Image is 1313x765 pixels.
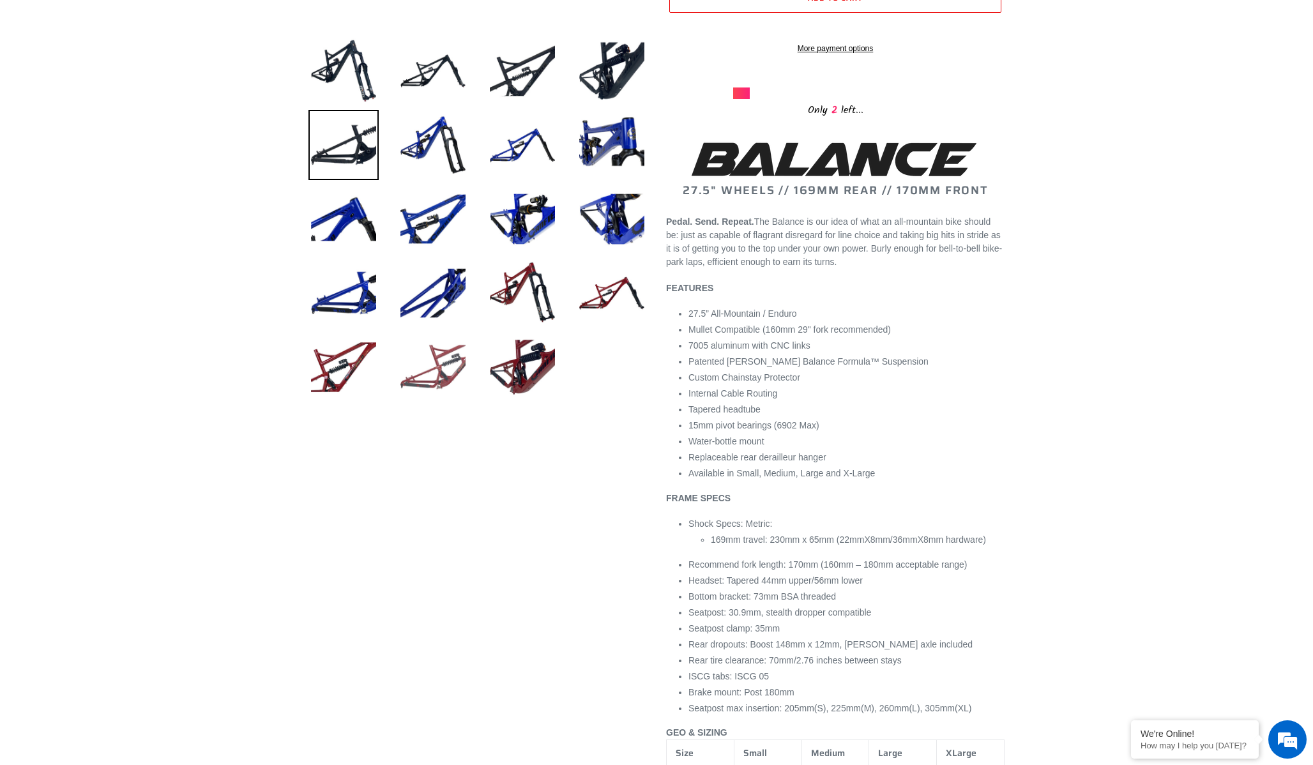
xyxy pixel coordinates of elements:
[398,184,468,254] img: Load image into Gallery viewer, BALANCE - Frame, Shock + Fork
[666,138,1005,198] h2: 27.5" WHEELS // 169MM REAR // 170MM FRONT
[688,372,800,382] span: Custom Chainstay Protector
[688,324,891,335] span: Mullet Compatible (160mm 29" fork recommended)
[308,258,379,328] img: Load image into Gallery viewer, BALANCE - Frame, Shock + Fork
[487,258,558,328] img: Load image into Gallery viewer, BALANCE - Frame, Shock + Fork
[1141,741,1249,750] p: How may I help you today?
[688,420,819,430] span: 15mm pivot bearings (6902 Max)
[308,184,379,254] img: Load image into Gallery viewer, BALANCE - Frame, Shock + Fork
[688,403,1005,416] li: Tapered headtube
[688,655,902,665] span: Rear tire clearance: 70mm/2.76 inches between stays
[308,36,379,106] img: Load image into Gallery viewer, BALANCE - Frame, Shock + Fork
[398,36,468,106] img: Load image into Gallery viewer, BALANCE - Frame, Shock + Fork
[688,519,773,529] span: Shock Specs: Metric:
[688,436,764,446] span: Water-bottle mount
[688,607,871,617] span: Seatpost: 30.9mm, stealth dropper compatible
[577,184,647,254] img: Load image into Gallery viewer, BALANCE - Frame, Shock + Fork
[743,746,767,760] span: Small
[688,639,973,649] span: Rear dropouts: Boost 148mm x 12mm, [PERSON_NAME] axle included
[398,110,468,180] img: Load image into Gallery viewer, BALANCE - Frame, Shock + Fork
[688,356,929,367] span: Patented [PERSON_NAME] Balance Formula™ Suspension
[577,258,647,328] img: Load image into Gallery viewer, BALANCE - Frame, Shock + Fork
[688,467,1005,480] li: Available in Small, Medium, Large and X-Large
[487,332,558,402] img: Load image into Gallery viewer, BALANCE - Frame, Shock + Fork
[688,687,794,697] span: Brake mount: Post 180mm
[688,575,863,586] span: Headset: Tapered 44mm upper/56mm lower
[666,283,713,293] b: FEATURES
[669,43,1001,54] a: More payment options
[688,591,836,602] span: Bottom bracket: 73mm BSA threaded
[308,110,379,180] img: Load image into Gallery viewer, BALANCE - Frame, Shock + Fork
[1141,729,1249,739] div: We're Online!
[487,184,558,254] img: Load image into Gallery viewer, BALANCE - Frame, Shock + Fork
[688,388,777,398] span: Internal Cable Routing
[946,746,976,760] span: XLarge
[666,215,1005,269] p: The Balance is our idea of what an all-mountain bike should be: just as capable of flagrant disre...
[688,452,826,462] span: Replaceable rear derailleur hanger
[398,332,468,402] img: Load image into Gallery viewer, BALANCE - Frame, Shock + Fork
[688,702,1005,715] li: Seatpost max insertion: 205mm(S), 225mm(M), 260mm(L), 305mm(XL)
[487,36,558,106] img: Load image into Gallery viewer, BALANCE - Frame, Shock + Fork
[688,559,968,570] span: Recommend fork length: 170mm (160mm – 180mm acceptable range)
[688,623,780,633] span: Seatpost clamp: 35mm
[308,332,379,402] img: Load image into Gallery viewer, BALANCE - Frame, Shock + Fork
[878,746,902,760] span: Large
[688,340,810,351] span: 7005 aluminum with CNC links
[711,534,986,545] span: 169mm travel: 230mm x 65mm (22mmX8mm/36mmX8mm hardware)
[487,110,558,180] img: Load image into Gallery viewer, BALANCE - Frame, Shock + Fork
[398,258,468,328] img: Load image into Gallery viewer, BALANCE - Frame, Shock + Fork
[666,727,727,738] span: GEO & SIZING
[688,671,769,681] span: ISCG tabs: ISCG 05
[733,99,937,119] div: Only left...
[666,493,731,503] b: FRAME SPECS
[577,110,647,180] img: Load image into Gallery viewer, BALANCE - Frame, Shock + Fork
[688,308,797,319] span: 27.5” All-Mountain / Enduro
[577,36,647,106] img: Load image into Gallery viewer, BALANCE - Frame, Shock + Fork
[811,746,845,760] span: Medium
[828,102,841,118] span: 2
[666,216,754,227] b: Pedal. Send. Repeat.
